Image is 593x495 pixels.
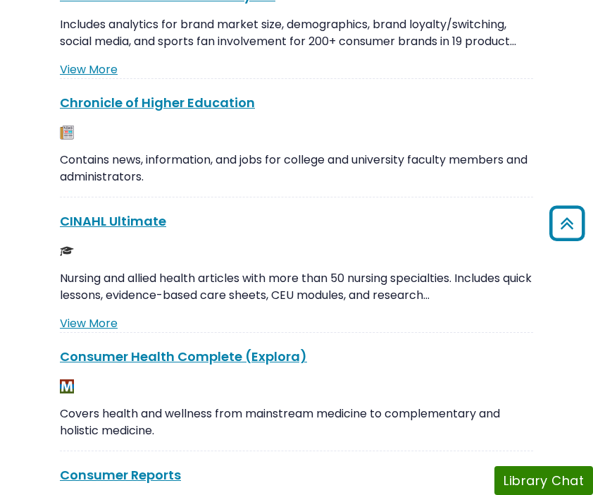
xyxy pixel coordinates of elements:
img: Scholarly or Peer Reviewed [60,244,74,258]
a: Chronicle of Higher Education [60,94,255,111]
img: Newspapers [60,126,74,140]
a: Consumer Reports [60,466,181,484]
a: CINAHL Ultimate [60,212,166,230]
button: Library Chat [494,466,593,495]
a: View More [60,315,118,331]
a: Back to Top [544,212,589,236]
p: Contains news, information, and jobs for college and university faculty members and administrators. [60,152,533,185]
p: Includes analytics for brand market size, demographics, brand loyalty/switching, social media, an... [60,16,533,50]
p: Nursing and allied health articles with more than 50 nursing specialties. Includes quick lessons,... [60,270,533,304]
a: View More [60,61,118,78]
img: MeL (Michigan electronic Library) [60,379,74,393]
a: Consumer Health Complete (Explora) [60,348,307,365]
p: Covers health and wellness from mainstream medicine to complementary and holistic medicine. [60,405,533,439]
